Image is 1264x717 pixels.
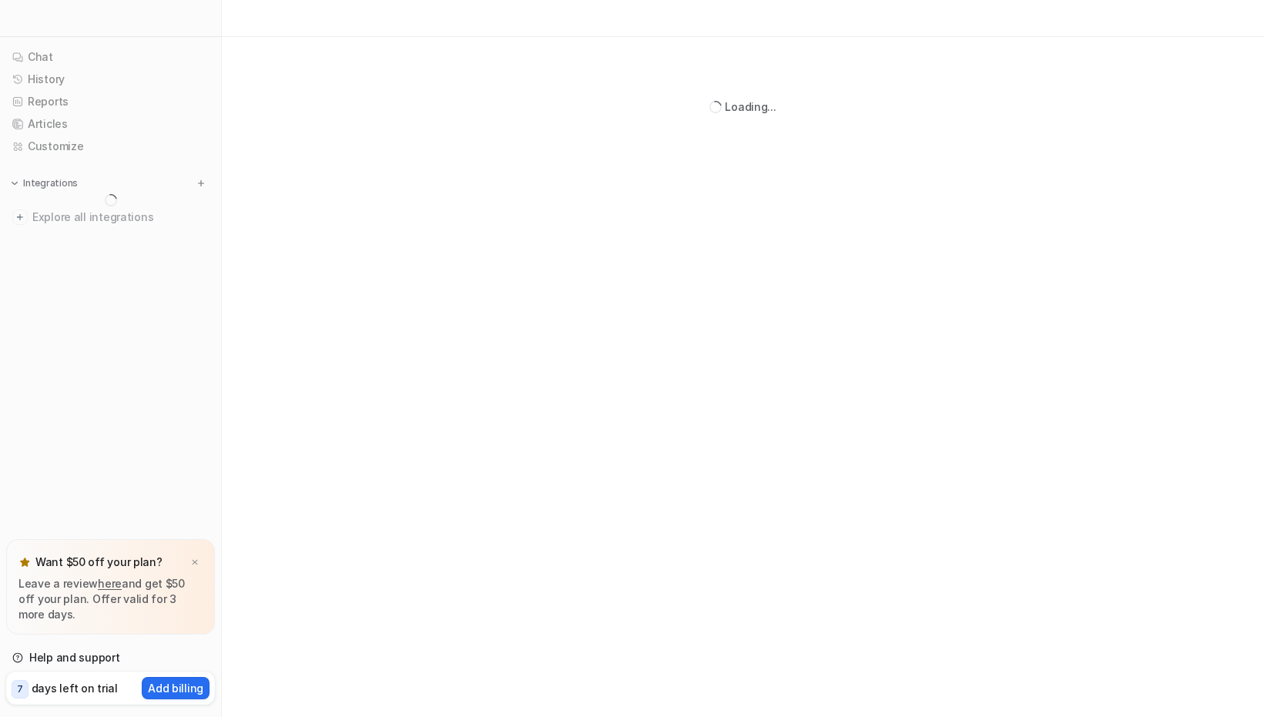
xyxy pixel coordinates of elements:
[6,176,82,191] button: Integrations
[148,680,203,696] p: Add billing
[6,113,215,135] a: Articles
[12,209,28,225] img: explore all integrations
[6,69,215,90] a: History
[6,647,215,668] a: Help and support
[32,680,118,696] p: days left on trial
[23,177,78,189] p: Integrations
[6,91,215,112] a: Reports
[725,99,776,115] div: Loading...
[6,206,215,228] a: Explore all integrations
[17,682,23,696] p: 7
[35,555,163,570] p: Want $50 off your plan?
[98,577,122,590] a: here
[6,136,215,157] a: Customize
[142,677,210,699] button: Add billing
[18,556,31,568] img: star
[32,205,209,230] span: Explore all integrations
[190,558,199,568] img: x
[196,178,206,189] img: menu_add.svg
[6,46,215,68] a: Chat
[9,178,20,189] img: expand menu
[18,576,203,622] p: Leave a review and get $50 off your plan. Offer valid for 3 more days.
